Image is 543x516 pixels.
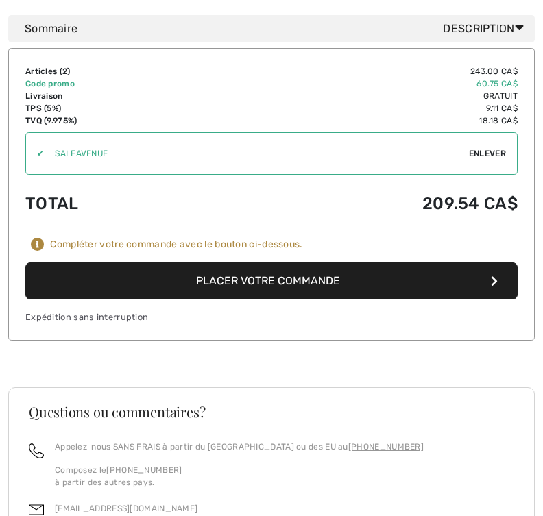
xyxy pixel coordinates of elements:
a: [EMAIL_ADDRESS][DOMAIN_NAME] [55,504,197,513]
a: [PHONE_NUMBER] [106,465,182,475]
div: Compléter votre commande avec le bouton ci-dessous. [50,238,302,251]
td: Articles ( ) [25,65,202,77]
div: Expédition sans interruption [25,310,518,323]
button: Placer votre commande [25,262,518,299]
td: 209.54 CA$ [202,180,518,227]
span: Description [443,21,529,37]
img: call [29,443,44,458]
p: Composez le à partir des autres pays. [55,464,424,489]
td: TVQ (9.975%) [25,114,202,127]
td: Code promo [25,77,202,90]
h3: Questions ou commentaires? [29,405,514,419]
td: 18.18 CA$ [202,114,518,127]
td: -60.75 CA$ [202,77,518,90]
td: 243.00 CA$ [202,65,518,77]
input: Code promo [44,133,469,174]
div: ✔ [26,147,44,160]
span: Enlever [469,147,506,160]
td: 9.11 CA$ [202,102,518,114]
td: Total [25,180,202,227]
div: Sommaire [25,21,529,37]
a: [PHONE_NUMBER] [348,442,424,452]
span: 2 [62,66,67,76]
td: TPS (5%) [25,102,202,114]
td: Livraison [25,90,202,102]
td: Gratuit [202,90,518,102]
p: Appelez-nous SANS FRAIS à partir du [GEOGRAPHIC_DATA] ou des EU au [55,441,424,453]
